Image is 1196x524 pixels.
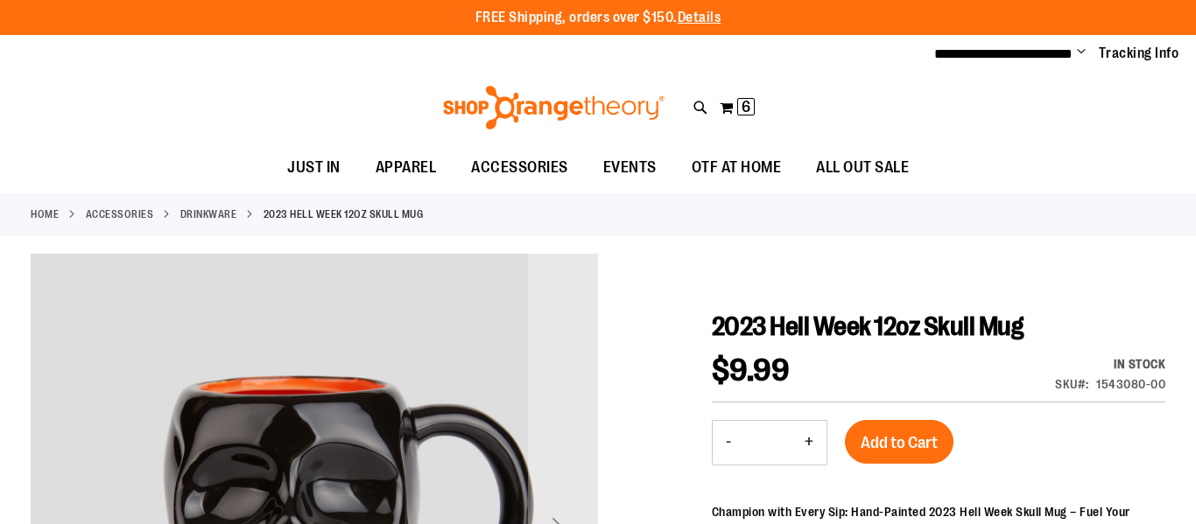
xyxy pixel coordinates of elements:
span: 2023 Hell Week 12oz Skull Mug [712,311,1024,341]
a: ACCESSORIES [86,206,154,222]
div: Availability [1055,355,1165,373]
button: Add to Cart [845,420,953,464]
span: ACCESSORIES [471,148,568,187]
span: In stock [1114,357,1165,371]
strong: SKU [1055,377,1089,391]
span: 6 [742,98,750,115]
a: Home [31,206,59,222]
a: Drinkware [180,206,237,222]
a: Tracking Info [1099,44,1179,63]
span: EVENTS [603,148,657,187]
span: Add to Cart [861,433,938,452]
div: 1543080-00 [1096,375,1165,393]
input: Product quantity [744,422,791,464]
span: OTF AT HOME [692,148,782,187]
strong: 2023 Hell Week 12oz Skull Mug [264,206,424,222]
img: Shop Orangetheory [440,86,667,129]
span: ALL OUT SALE [816,148,909,187]
span: $9.99 [712,353,790,388]
p: FREE Shipping, orders over $150. [475,8,721,28]
button: Account menu [1077,45,1086,62]
span: APPAREL [376,148,437,187]
a: Details [678,10,721,25]
button: Decrease product quantity [713,421,744,465]
span: JUST IN [287,148,341,187]
button: Increase product quantity [791,421,827,465]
